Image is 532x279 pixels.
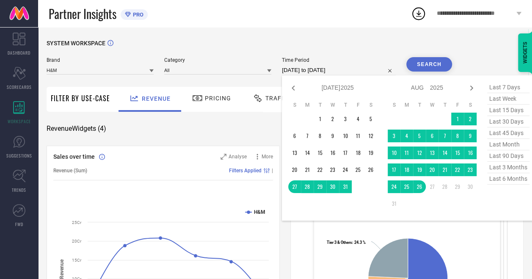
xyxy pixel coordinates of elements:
[464,163,477,176] td: Sat Aug 23 2025
[326,130,339,142] td: Wed Jul 09 2025
[288,180,301,193] td: Sun Jul 27 2025
[426,130,438,142] td: Wed Aug 06 2025
[229,154,247,160] span: Analyse
[426,163,438,176] td: Wed Aug 20 2025
[487,82,529,93] span: last 7 days
[262,154,273,160] span: More
[364,163,377,176] td: Sat Jul 26 2025
[282,57,396,63] span: Time Period
[464,146,477,159] td: Sat Aug 16 2025
[364,102,377,108] th: Saturday
[288,102,301,108] th: Sunday
[205,95,231,102] span: Pricing
[339,130,352,142] td: Thu Jul 10 2025
[388,130,400,142] td: Sun Aug 03 2025
[301,130,314,142] td: Mon Jul 07 2025
[364,130,377,142] td: Sat Jul 12 2025
[326,146,339,159] td: Wed Jul 16 2025
[272,168,273,174] span: |
[131,11,143,18] span: PRO
[339,180,352,193] td: Thu Jul 31 2025
[413,180,426,193] td: Tue Aug 26 2025
[411,6,426,21] div: Open download list
[164,57,271,63] span: Category
[8,50,30,56] span: DASHBOARD
[388,163,400,176] td: Sun Aug 17 2025
[314,180,326,193] td: Tue Jul 29 2025
[451,113,464,125] td: Fri Aug 01 2025
[314,102,326,108] th: Tuesday
[288,146,301,159] td: Sun Jul 13 2025
[339,163,352,176] td: Thu Jul 24 2025
[464,102,477,108] th: Saturday
[326,113,339,125] td: Wed Jul 02 2025
[221,154,226,160] svg: Zoom
[327,240,366,245] text: : 24.3 %
[339,113,352,125] td: Thu Jul 03 2025
[326,180,339,193] td: Wed Jul 30 2025
[413,130,426,142] td: Tue Aug 05 2025
[53,153,95,160] span: Sales over time
[400,163,413,176] td: Mon Aug 18 2025
[451,130,464,142] td: Fri Aug 08 2025
[15,221,23,227] span: FWD
[314,113,326,125] td: Tue Jul 01 2025
[426,146,438,159] td: Wed Aug 13 2025
[8,118,31,124] span: WORKSPACE
[301,102,314,108] th: Monday
[314,146,326,159] td: Tue Jul 15 2025
[314,130,326,142] td: Tue Jul 08 2025
[51,93,110,103] span: Filter By Use-Case
[451,163,464,176] td: Fri Aug 22 2025
[413,163,426,176] td: Tue Aug 19 2025
[464,180,477,193] td: Sat Aug 30 2025
[364,113,377,125] td: Sat Jul 05 2025
[49,5,116,22] span: Partner Insights
[301,146,314,159] td: Mon Jul 14 2025
[352,130,364,142] td: Fri Jul 11 2025
[487,105,529,116] span: last 15 days
[464,113,477,125] td: Sat Aug 02 2025
[7,84,32,90] span: SCORECARDS
[487,127,529,139] span: last 45 days
[487,162,529,173] span: last 3 months
[326,102,339,108] th: Wednesday
[229,168,262,174] span: Filters Applied
[352,113,364,125] td: Fri Jul 04 2025
[72,220,82,225] text: 25Cr
[487,116,529,127] span: last 30 days
[400,180,413,193] td: Mon Aug 25 2025
[400,146,413,159] td: Mon Aug 11 2025
[339,102,352,108] th: Thursday
[352,102,364,108] th: Friday
[388,102,400,108] th: Sunday
[327,240,352,245] tspan: Tier 3 & Others
[47,57,154,63] span: Brand
[413,102,426,108] th: Tuesday
[288,130,301,142] td: Sun Jul 06 2025
[388,197,400,210] td: Sun Aug 31 2025
[438,163,451,176] td: Thu Aug 21 2025
[288,163,301,176] td: Sun Jul 20 2025
[464,130,477,142] td: Sat Aug 09 2025
[487,139,529,150] span: last month
[47,124,106,133] span: Revenue Widgets ( 4 )
[314,163,326,176] td: Tue Jul 22 2025
[426,102,438,108] th: Wednesday
[254,209,265,215] text: H&M
[451,102,464,108] th: Friday
[466,83,477,93] div: Next month
[413,146,426,159] td: Tue Aug 12 2025
[282,65,396,75] input: Select time period
[339,146,352,159] td: Thu Jul 17 2025
[388,180,400,193] td: Sun Aug 24 2025
[265,95,292,102] span: Traffic
[451,180,464,193] td: Fri Aug 29 2025
[438,146,451,159] td: Thu Aug 14 2025
[352,163,364,176] td: Fri Jul 25 2025
[352,146,364,159] td: Fri Jul 18 2025
[53,168,87,174] span: Revenue (Sum)
[400,102,413,108] th: Monday
[301,163,314,176] td: Mon Jul 21 2025
[301,180,314,193] td: Mon Jul 28 2025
